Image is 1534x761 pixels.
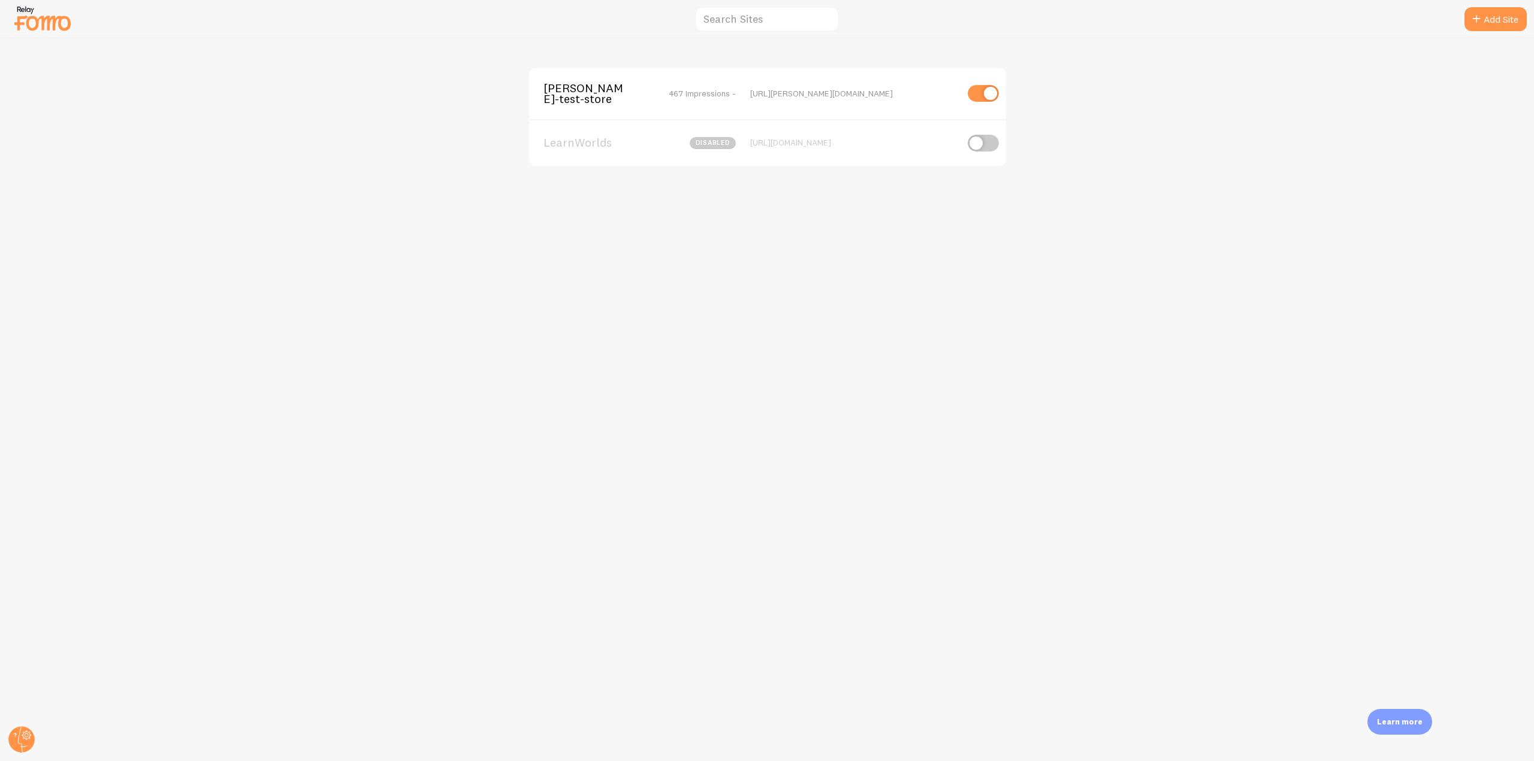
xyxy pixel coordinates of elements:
img: fomo-relay-logo-orange.svg [13,3,73,34]
p: Learn more [1377,716,1423,727]
div: Learn more [1367,709,1432,735]
span: disabled [690,137,736,149]
div: [URL][PERSON_NAME][DOMAIN_NAME] [750,88,957,99]
span: [PERSON_NAME]-test-store [543,83,640,105]
span: 467 Impressions - [669,88,736,99]
div: [URL][DOMAIN_NAME] [750,137,957,148]
span: LearnWorlds [543,137,640,148]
